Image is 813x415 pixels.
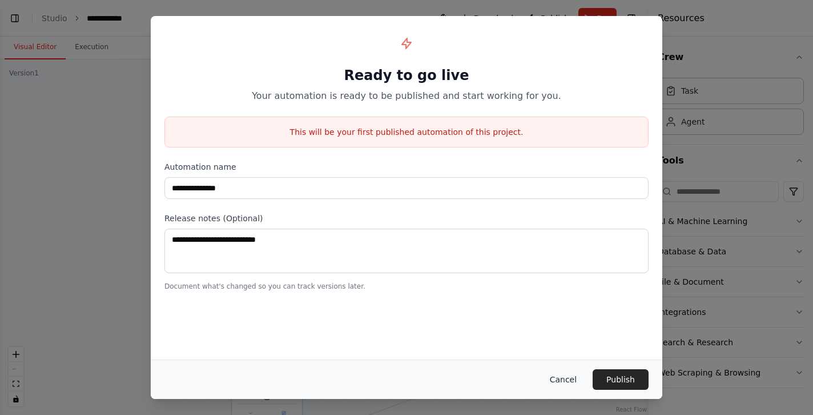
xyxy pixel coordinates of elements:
label: Release notes (Optional) [164,213,649,224]
h1: Ready to go live [164,66,649,85]
button: Cancel [541,369,586,390]
label: Automation name [164,161,649,173]
p: This will be your first published automation of this project. [165,126,648,138]
button: Publish [593,369,649,390]
p: Your automation is ready to be published and start working for you. [164,89,649,103]
p: Document what's changed so you can track versions later. [164,282,649,291]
